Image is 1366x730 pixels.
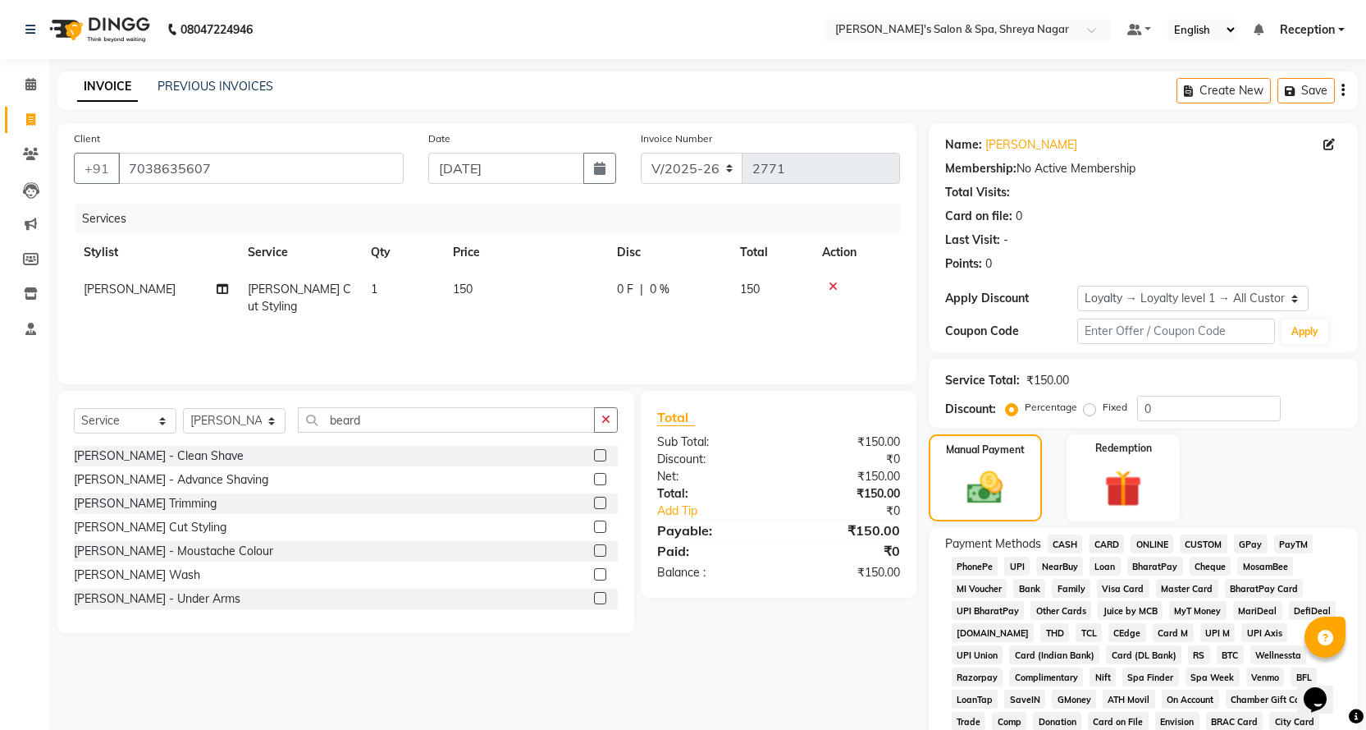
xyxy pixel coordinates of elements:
span: PhonePe [952,557,998,576]
b: 08047224946 [180,7,253,53]
span: Family [1052,579,1090,598]
a: PREVIOUS INVOICES [158,79,273,94]
input: Search or Scan [298,407,595,433]
label: Fixed [1103,400,1127,415]
span: BFL [1291,668,1317,686]
div: Sub Total: [645,434,779,451]
span: [DOMAIN_NAME] [952,623,1035,642]
span: [PERSON_NAME] [84,282,176,296]
div: Payable: [645,521,779,540]
span: CASH [1048,535,1083,553]
a: Add Tip [645,503,801,520]
span: Razorpay [952,668,1003,686]
span: Chamber Gift Card [1226,690,1315,709]
div: [PERSON_NAME] - Advance Shaving [74,471,268,489]
label: Client [74,131,100,146]
span: CEdge [1108,623,1146,642]
a: INVOICE [77,72,138,102]
th: Service [238,234,361,271]
div: [PERSON_NAME] - Clean Shave [74,448,244,465]
img: _gift.svg [1093,466,1154,512]
span: BTC [1217,645,1244,664]
span: Loan [1090,557,1121,576]
span: GMoney [1052,690,1096,709]
span: GPay [1234,535,1268,553]
th: Stylist [74,234,238,271]
div: No Active Membership [945,160,1341,177]
span: PayTM [1274,535,1313,553]
span: UPI Axis [1241,623,1287,642]
span: THD [1040,623,1069,642]
div: ₹0 [779,541,912,561]
span: UPI M [1200,623,1236,642]
div: Discount: [945,401,996,418]
div: Total Visits: [945,184,1010,201]
div: Card on file: [945,208,1012,225]
label: Manual Payment [946,443,1025,457]
span: | [640,281,643,298]
div: [PERSON_NAME] - Under Arms [74,590,240,608]
span: UPI Union [952,645,1003,664]
div: Paid: [645,541,779,561]
button: Create New [1176,78,1271,103]
button: Apply [1281,319,1328,344]
span: MosamBee [1237,557,1293,576]
span: Card M [1153,623,1194,642]
div: ₹150.00 [779,485,912,503]
div: [PERSON_NAME] - Moustache Colour [74,543,273,560]
div: - [1003,232,1008,249]
span: Total [657,409,695,426]
span: Complimentary [1009,668,1083,686]
span: ONLINE [1131,535,1173,553]
span: TCL [1076,623,1102,642]
input: Enter Offer / Coupon Code [1077,319,1276,344]
span: BharatPay [1127,557,1183,576]
span: Card (DL Bank) [1106,645,1181,664]
th: Action [812,234,900,271]
div: Points: [945,255,982,273]
span: ATH Movil [1103,690,1155,709]
div: Coupon Code [945,323,1077,340]
span: 0 F [617,281,633,298]
span: LoanTap [952,690,998,709]
label: Invoice Number [641,131,712,146]
button: Save [1277,78,1335,103]
span: Master Card [1156,579,1218,598]
div: ₹150.00 [779,521,912,540]
th: Price [443,234,607,271]
span: Bank [1013,579,1045,598]
span: Wellnessta [1250,645,1307,664]
div: Apply Discount [945,290,1077,307]
span: 150 [740,282,760,296]
div: 0 [1016,208,1022,225]
th: Qty [361,234,443,271]
div: ₹150.00 [779,468,912,485]
span: Venmo [1246,668,1285,686]
span: MariDeal [1233,601,1282,620]
button: +91 [74,153,120,184]
label: Percentage [1025,400,1077,415]
div: [PERSON_NAME] Wash [74,567,200,584]
span: Juice by MCB [1098,601,1163,620]
span: Payment Methods [945,535,1041,553]
label: Date [428,131,450,146]
span: RS [1188,645,1210,664]
span: 0 % [650,281,669,298]
div: Name: [945,136,982,154]
div: ₹150.00 [779,564,912,581]
div: ₹0 [779,451,912,468]
div: Service Total: [945,372,1020,389]
span: BharatPay Card [1225,579,1304,598]
div: Last Visit: [945,232,1000,249]
div: 0 [985,255,992,273]
div: Membership: [945,160,1017,177]
span: CUSTOM [1180,535,1227,553]
span: 1 [371,282,377,296]
span: Reception [1280,21,1335,39]
div: Discount: [645,451,779,468]
span: Nift [1090,668,1116,686]
div: Services [75,204,912,234]
span: Spa Week [1186,668,1240,686]
span: 150 [453,282,473,296]
span: Other Cards [1030,601,1091,620]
